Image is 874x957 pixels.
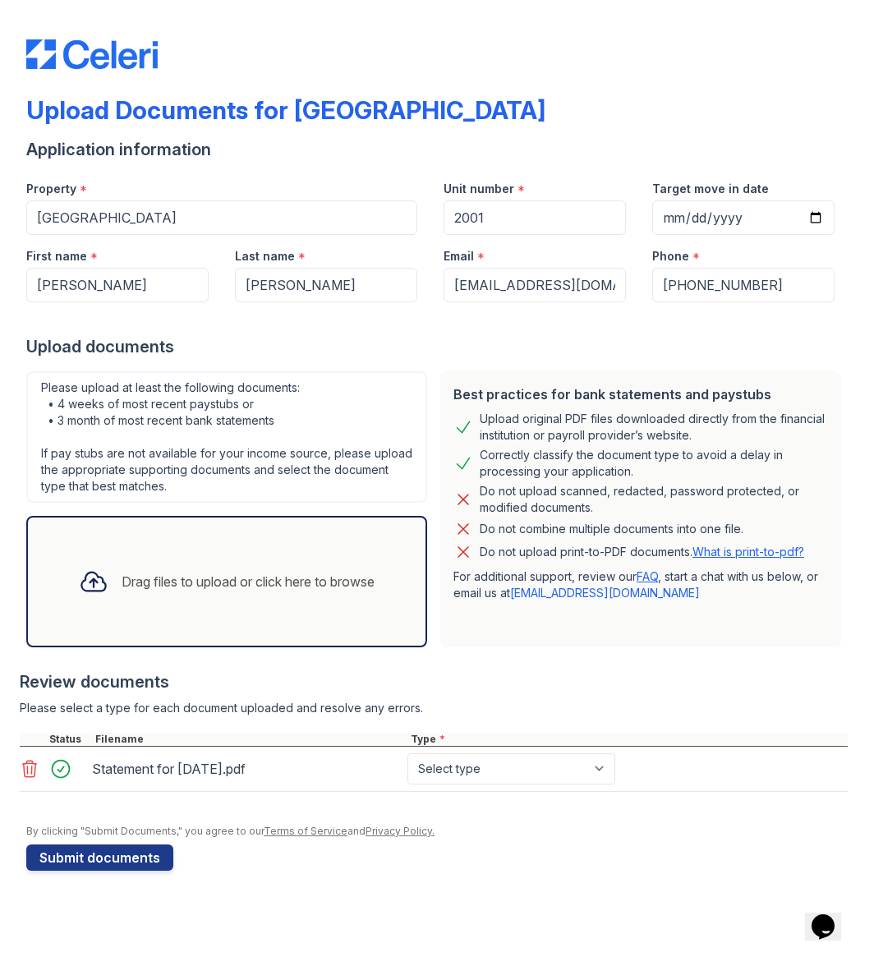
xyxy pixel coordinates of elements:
[46,733,92,746] div: Status
[26,335,848,358] div: Upload documents
[26,181,76,197] label: Property
[652,248,689,265] label: Phone
[26,844,173,871] button: Submit documents
[235,248,295,265] label: Last name
[652,181,769,197] label: Target move in date
[480,519,743,539] div: Do not combine multiple documents into one file.
[26,138,848,161] div: Application information
[92,756,401,782] div: Statement for [DATE].pdf
[26,825,848,838] div: By clicking "Submit Documents," you agree to our and
[20,700,848,716] div: Please select a type for each document uploaded and resolve any errors.
[453,384,828,404] div: Best practices for bank statements and paystubs
[264,825,347,837] a: Terms of Service
[480,411,828,444] div: Upload original PDF files downloaded directly from the financial institution or payroll provider’...
[692,545,804,559] a: What is print-to-pdf?
[407,733,848,746] div: Type
[92,733,407,746] div: Filename
[26,248,87,265] label: First name
[366,825,435,837] a: Privacy Policy.
[20,670,848,693] div: Review documents
[444,181,514,197] label: Unit number
[480,483,828,516] div: Do not upload scanned, redacted, password protected, or modified documents.
[637,569,658,583] a: FAQ
[805,891,858,941] iframe: chat widget
[444,248,474,265] label: Email
[122,572,375,591] div: Drag files to upload or click here to browse
[480,447,828,480] div: Correctly classify the document type to avoid a delay in processing your application.
[26,95,545,125] div: Upload Documents for [GEOGRAPHIC_DATA]
[480,544,804,560] p: Do not upload print-to-PDF documents.
[26,371,427,503] div: Please upload at least the following documents: • 4 weeks of most recent paystubs or • 3 month of...
[26,39,158,69] img: CE_Logo_Blue-a8612792a0a2168367f1c8372b55b34899dd931a85d93a1a3d3e32e68fde9ad4.png
[510,586,700,600] a: [EMAIL_ADDRESS][DOMAIN_NAME]
[453,568,828,601] p: For additional support, review our , start a chat with us below, or email us at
